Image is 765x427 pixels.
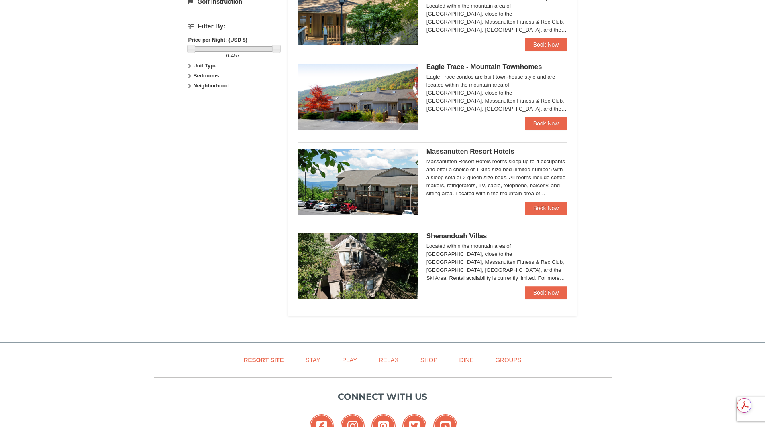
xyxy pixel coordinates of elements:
[525,38,567,51] a: Book Now
[410,351,448,369] a: Shop
[188,23,278,30] h4: Filter By:
[449,351,483,369] a: Dine
[193,63,216,69] strong: Unit Type
[226,53,229,59] span: 0
[298,64,418,130] img: 19218983-1-9b289e55.jpg
[234,351,294,369] a: Resort Site
[525,202,567,215] a: Book Now
[154,390,612,403] p: Connect with us
[188,52,278,60] label: -
[298,149,418,215] img: 19219026-1-e3b4ac8e.jpg
[525,286,567,299] a: Book Now
[426,63,542,71] span: Eagle Trace - Mountain Townhomes
[426,73,567,113] div: Eagle Trace condos are built town-house style and are located within the mountain area of [GEOGRA...
[231,53,240,59] span: 457
[188,37,247,43] strong: Price per Night: (USD $)
[193,73,219,79] strong: Bedrooms
[426,232,487,240] span: Shenandoah Villas
[296,351,330,369] a: Stay
[426,148,514,155] span: Massanutten Resort Hotels
[193,83,229,89] strong: Neighborhood
[426,158,567,198] div: Massanutten Resort Hotels rooms sleep up to 4 occupants and offer a choice of 1 king size bed (li...
[485,351,531,369] a: Groups
[298,233,418,299] img: 19219019-2-e70bf45f.jpg
[426,242,567,282] div: Located within the mountain area of [GEOGRAPHIC_DATA], close to the [GEOGRAPHIC_DATA], Massanutte...
[525,117,567,130] a: Book Now
[369,351,408,369] a: Relax
[332,351,367,369] a: Play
